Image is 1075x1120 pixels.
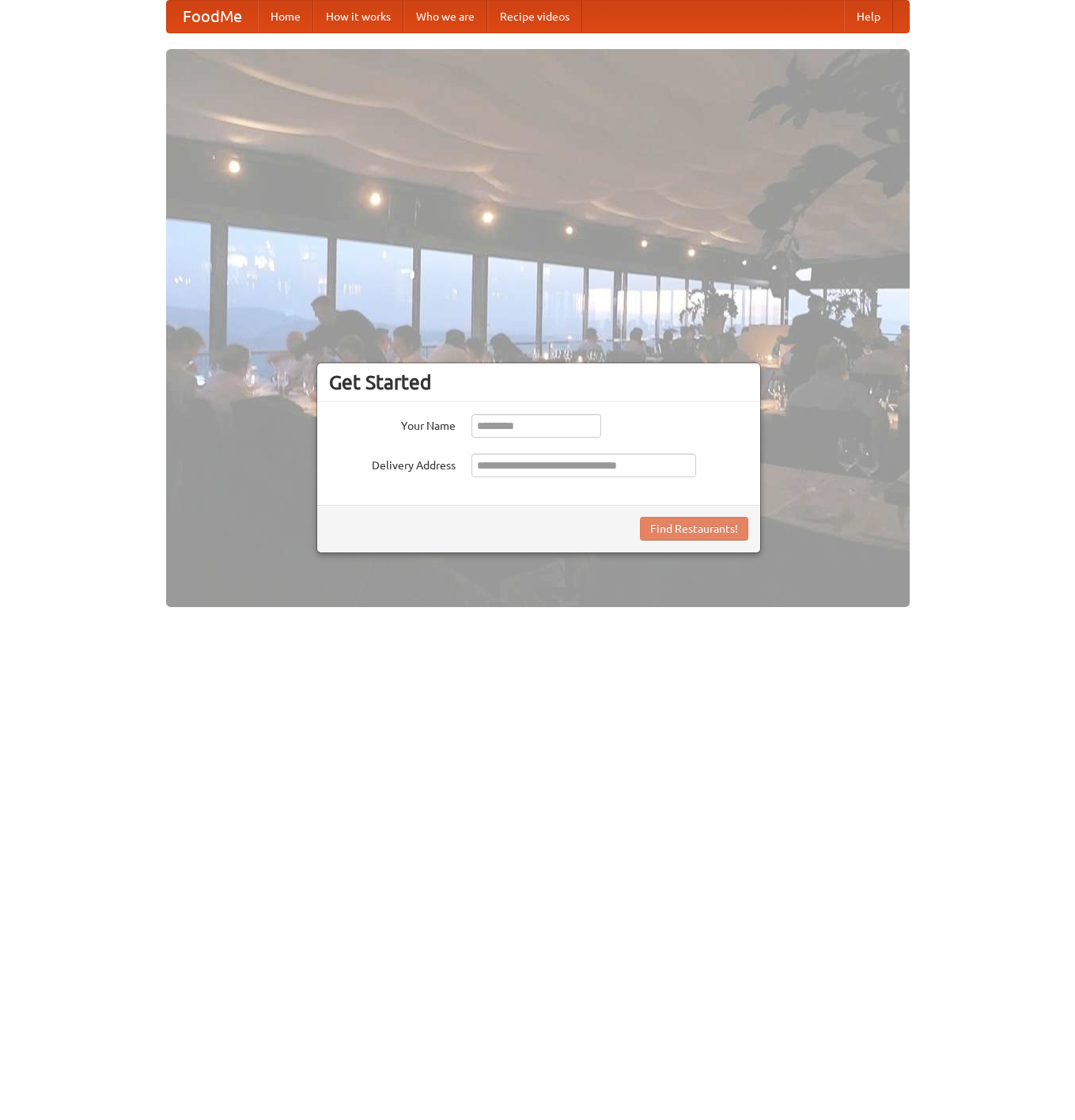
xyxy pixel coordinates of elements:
[258,1,313,32] a: Home
[640,517,748,541] button: Find Restaurants!
[487,1,582,32] a: Recipe videos
[329,454,456,473] label: Delivery Address
[167,1,258,32] a: FoodMe
[844,1,893,32] a: Help
[329,414,456,434] label: Your Name
[329,370,748,394] h3: Get Started
[313,1,403,32] a: How it works
[403,1,487,32] a: Who we are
